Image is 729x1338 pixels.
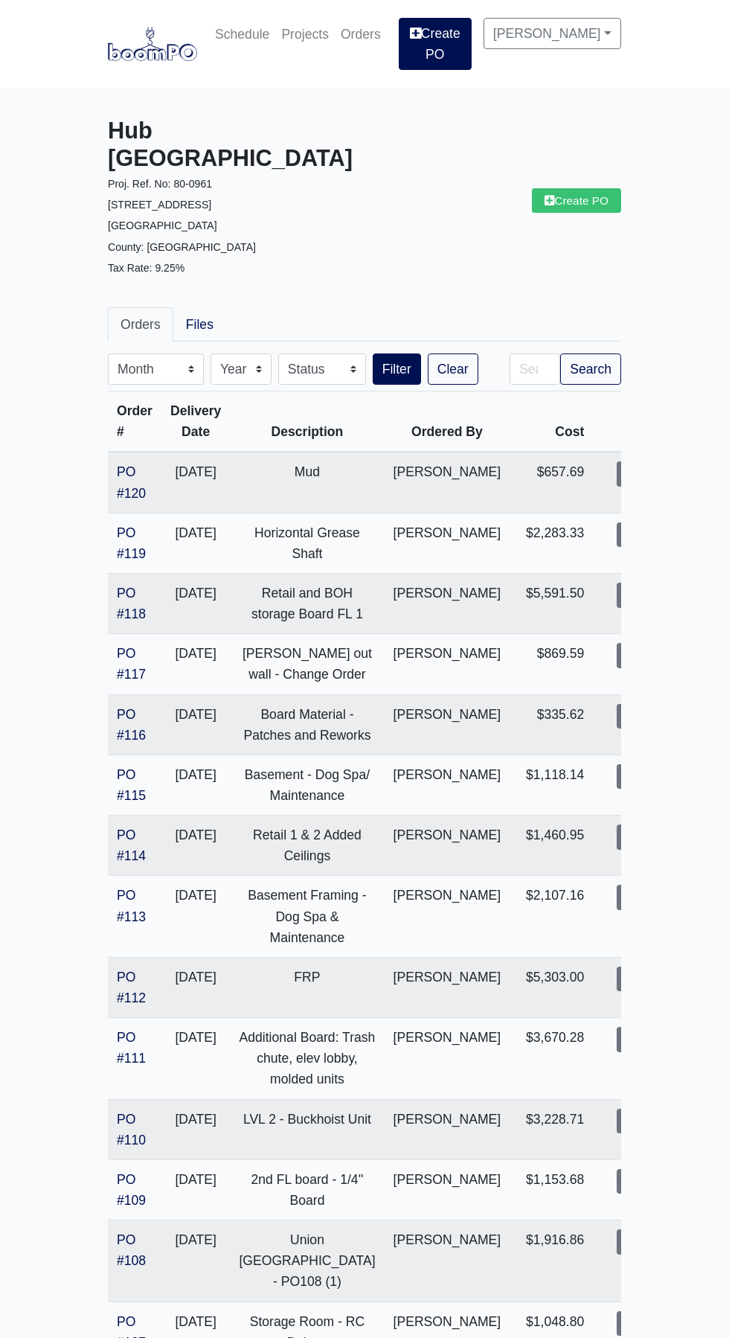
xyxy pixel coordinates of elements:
[617,643,657,668] div: Sent
[161,1018,230,1099] td: [DATE]
[385,452,510,513] td: [PERSON_NAME]
[230,513,384,573] td: Horizontal Grease Shaft
[108,178,212,190] small: Proj. Ref. No: 80-0961
[117,888,146,924] a: PO #113
[173,307,226,342] a: Files
[108,262,184,274] small: Tax Rate: 9.25%
[161,634,230,694] td: [DATE]
[617,967,657,992] div: Sent
[510,1220,593,1302] td: $1,916.86
[510,513,593,573] td: $2,283.33
[510,391,593,452] th: Cost
[230,1159,384,1220] td: 2nd FL board - 1/4'' Board
[385,391,510,452] th: Ordered By
[617,1027,657,1052] div: Sent
[484,18,621,49] a: [PERSON_NAME]
[385,694,510,755] td: [PERSON_NAME]
[108,241,256,253] small: County: [GEOGRAPHIC_DATA]
[230,634,384,694] td: [PERSON_NAME] out wall - Change Order
[161,1220,230,1302] td: [DATE]
[593,391,671,452] th: Status
[230,391,384,452] th: Description
[617,1109,657,1134] div: Sent
[161,816,230,876] td: [DATE]
[117,1112,146,1147] a: PO #110
[335,18,387,51] a: Orders
[399,18,472,70] a: Create PO
[108,391,161,452] th: Order #
[117,828,146,863] a: PO #114
[617,1229,657,1255] div: Sent
[161,513,230,573] td: [DATE]
[510,452,593,513] td: $657.69
[161,957,230,1017] td: [DATE]
[117,464,146,500] a: PO #120
[385,755,510,815] td: [PERSON_NAME]
[617,885,657,910] div: Sent
[108,199,211,211] small: [STREET_ADDRESS]
[428,353,478,385] a: Clear
[117,646,146,682] a: PO #117
[117,767,146,803] a: PO #115
[617,764,657,790] div: Sent
[385,957,510,1017] td: [PERSON_NAME]
[161,574,230,634] td: [DATE]
[161,391,230,452] th: Delivery Date
[117,1030,146,1066] a: PO #111
[161,876,230,957] td: [DATE]
[117,707,146,743] a: PO #116
[117,525,146,561] a: PO #119
[161,755,230,815] td: [DATE]
[275,18,335,51] a: Projects
[161,1159,230,1220] td: [DATE]
[230,816,384,876] td: Retail 1 & 2 Added Ceilings
[209,18,275,51] a: Schedule
[117,970,146,1005] a: PO #112
[230,694,384,755] td: Board Material - Patches and Reworks
[510,694,593,755] td: $335.62
[161,452,230,513] td: [DATE]
[510,1018,593,1099] td: $3,670.28
[510,353,560,385] input: Search
[108,27,197,61] img: boomPO
[161,694,230,755] td: [DATE]
[230,876,384,957] td: Basement Framing - Dog Spa & Maintenance
[617,1311,657,1337] div: Sent
[617,461,657,487] div: Sent
[617,522,657,548] div: Sent
[161,1099,230,1159] td: [DATE]
[373,353,421,385] button: Filter
[510,957,593,1017] td: $5,303.00
[617,583,657,608] div: Sent
[617,704,657,729] div: Sent
[617,825,657,850] div: Sent
[385,816,510,876] td: [PERSON_NAME]
[108,307,173,342] a: Orders
[108,118,353,173] h3: Hub [GEOGRAPHIC_DATA]
[385,574,510,634] td: [PERSON_NAME]
[117,1232,146,1268] a: PO #108
[510,1159,593,1220] td: $1,153.68
[230,1099,384,1159] td: LVL 2 - Buckhoist Unit
[230,1220,384,1302] td: Union [GEOGRAPHIC_DATA] - PO108 (1)
[560,353,621,385] button: Search
[117,586,146,621] a: PO #118
[385,1099,510,1159] td: [PERSON_NAME]
[230,957,384,1017] td: FRP
[510,634,593,694] td: $869.59
[385,1159,510,1220] td: [PERSON_NAME]
[385,876,510,957] td: [PERSON_NAME]
[117,1172,146,1208] a: PO #109
[385,513,510,573] td: [PERSON_NAME]
[510,1099,593,1159] td: $3,228.71
[532,188,621,213] a: Create PO
[617,1169,657,1194] div: Sent
[385,634,510,694] td: [PERSON_NAME]
[510,755,593,815] td: $1,118.14
[230,574,384,634] td: Retail and BOH storage Board FL 1
[385,1220,510,1302] td: [PERSON_NAME]
[230,755,384,815] td: Basement - Dog Spa/ Maintenance
[510,816,593,876] td: $1,460.95
[385,1018,510,1099] td: [PERSON_NAME]
[230,1018,384,1099] td: Additional Board: Trash chute, elev lobby, molded units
